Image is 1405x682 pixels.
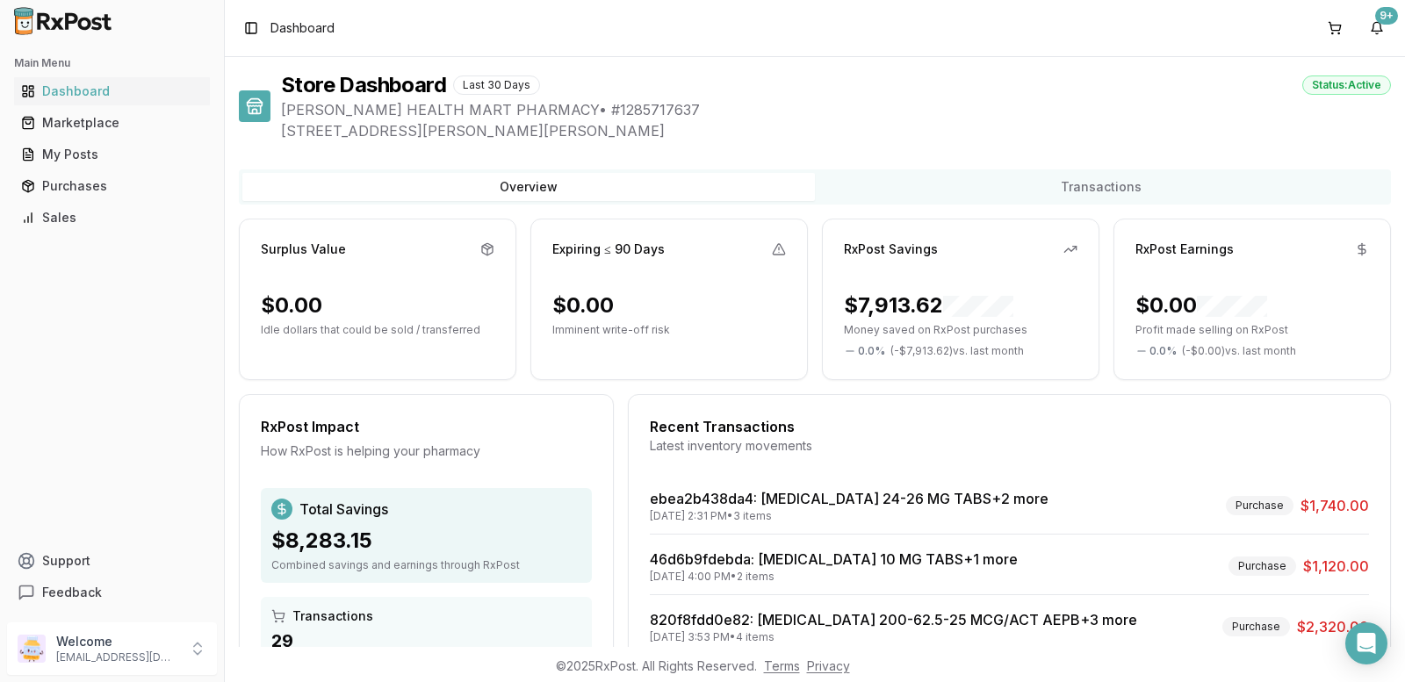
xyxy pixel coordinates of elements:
[844,323,1077,337] p: Money saved on RxPost purchases
[14,56,210,70] h2: Main Menu
[270,19,335,37] nav: breadcrumb
[7,140,217,169] button: My Posts
[453,75,540,95] div: Last 30 Days
[1345,622,1387,664] div: Open Intercom Messenger
[1301,495,1369,516] span: $1,740.00
[261,323,494,337] p: Idle dollars that could be sold / transferred
[292,607,373,625] span: Transactions
[7,77,217,105] button: Dashboard
[807,658,850,673] a: Privacy
[1135,291,1267,319] div: $0.00
[815,173,1387,201] button: Transactions
[650,416,1369,437] div: Recent Transactions
[1222,617,1290,636] div: Purchase
[1135,323,1369,337] p: Profit made selling on RxPost
[242,173,815,201] button: Overview
[1228,556,1296,576] div: Purchase
[1226,496,1293,515] div: Purchase
[764,658,800,673] a: Terms
[650,550,1018,568] a: 46d6b9fdebda: [MEDICAL_DATA] 10 MG TABS+1 more
[14,139,210,170] a: My Posts
[552,291,614,319] div: $0.00
[21,114,203,132] div: Marketplace
[14,170,210,202] a: Purchases
[1375,7,1398,25] div: 9+
[21,177,203,195] div: Purchases
[1182,344,1296,358] span: ( - $0.00 ) vs. last month
[281,120,1391,141] span: [STREET_ADDRESS][PERSON_NAME][PERSON_NAME]
[261,291,322,319] div: $0.00
[299,499,388,520] span: Total Savings
[1302,75,1391,95] div: Status: Active
[271,558,581,572] div: Combined savings and earnings through RxPost
[7,545,217,577] button: Support
[552,323,786,337] p: Imminent write-off risk
[552,240,665,258] div: Expiring ≤ 90 Days
[271,628,581,653] div: 29
[261,416,592,437] div: RxPost Impact
[270,19,335,37] span: Dashboard
[261,442,592,460] div: How RxPost is helping your pharmacy
[7,172,217,200] button: Purchases
[890,344,1024,358] span: ( - $7,913.62 ) vs. last month
[261,240,346,258] div: Surplus Value
[7,7,119,35] img: RxPost Logo
[281,99,1391,120] span: [PERSON_NAME] HEALTH MART PHARMACY • # 1285717637
[7,109,217,137] button: Marketplace
[21,146,203,163] div: My Posts
[650,570,1018,584] div: [DATE] 4:00 PM • 2 items
[1135,240,1234,258] div: RxPost Earnings
[42,584,102,601] span: Feedback
[1297,616,1369,637] span: $2,320.00
[1363,14,1391,42] button: 9+
[844,240,938,258] div: RxPost Savings
[1149,344,1177,358] span: 0.0 %
[844,291,1013,319] div: $7,913.62
[650,630,1137,644] div: [DATE] 3:53 PM • 4 items
[14,202,210,233] a: Sales
[271,527,581,555] div: $8,283.15
[7,204,217,232] button: Sales
[281,71,446,99] h1: Store Dashboard
[858,344,885,358] span: 0.0 %
[1303,556,1369,577] span: $1,120.00
[650,437,1369,455] div: Latest inventory movements
[14,75,210,107] a: Dashboard
[650,611,1137,628] a: 820f8fdd0e82: [MEDICAL_DATA] 200-62.5-25 MCG/ACT AEPB+3 more
[21,83,203,100] div: Dashboard
[14,107,210,139] a: Marketplace
[18,635,46,663] img: User avatar
[56,633,178,650] p: Welcome
[7,577,217,608] button: Feedback
[650,509,1048,523] div: [DATE] 2:31 PM • 3 items
[56,650,178,664] p: [EMAIL_ADDRESS][DOMAIN_NAME]
[650,490,1048,507] a: ebea2b438da4: [MEDICAL_DATA] 24-26 MG TABS+2 more
[21,209,203,226] div: Sales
